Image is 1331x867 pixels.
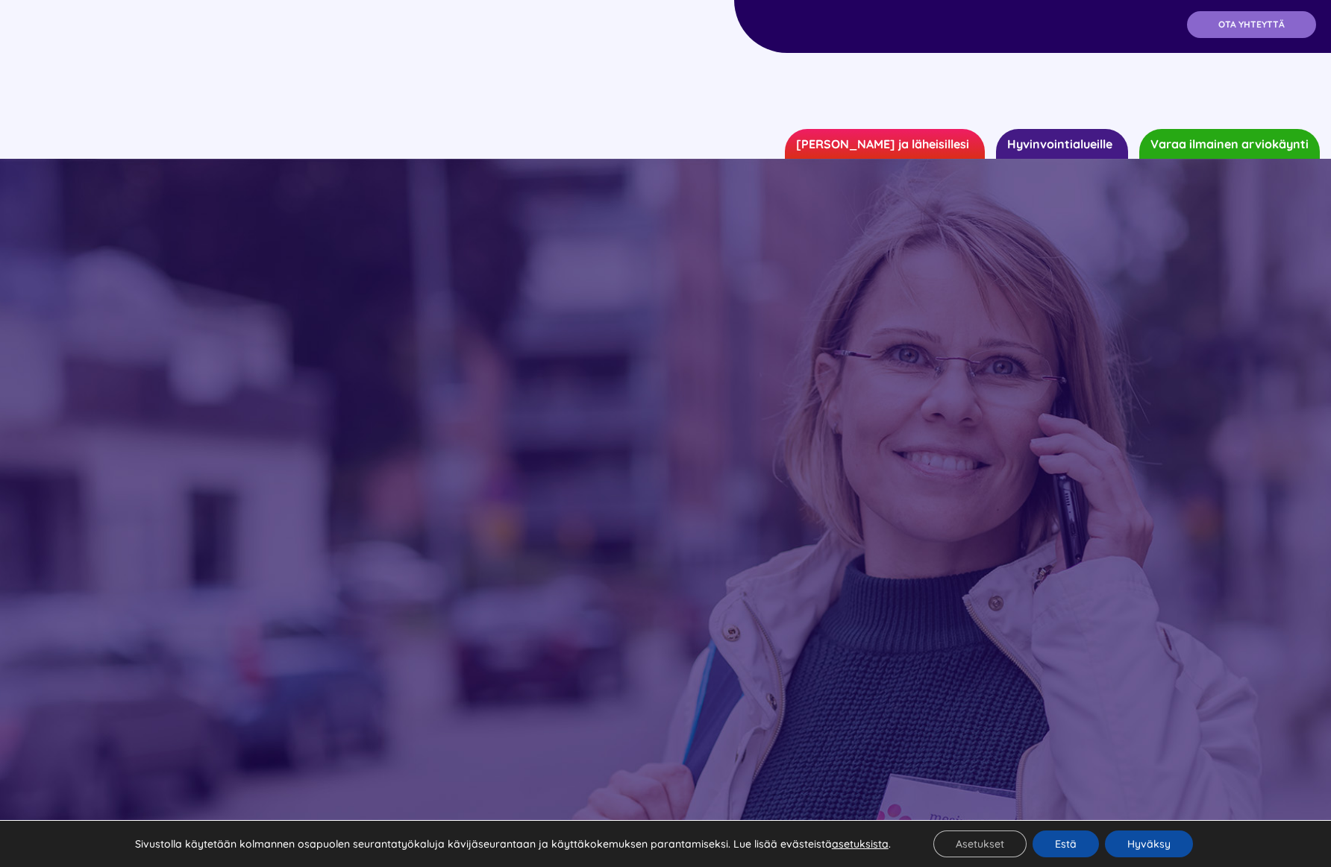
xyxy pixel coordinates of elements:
a: Varaa ilmainen arviokäynti [1139,129,1320,159]
span: OTA YHTEYTTÄ [1218,19,1285,30]
a: Hyvinvointialueille [996,129,1128,159]
a: OTA YHTEYTTÄ [1187,11,1316,38]
button: Estä [1033,830,1099,857]
button: Hyväksy [1105,830,1193,857]
p: Sivustolla käytetään kolmannen osapuolen seurantatyökaluja kävijäseurantaan ja käyttäkokemuksen p... [135,837,891,851]
button: Asetukset [933,830,1027,857]
button: asetuksista [832,837,889,851]
a: [PERSON_NAME] ja läheisillesi [785,129,985,159]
